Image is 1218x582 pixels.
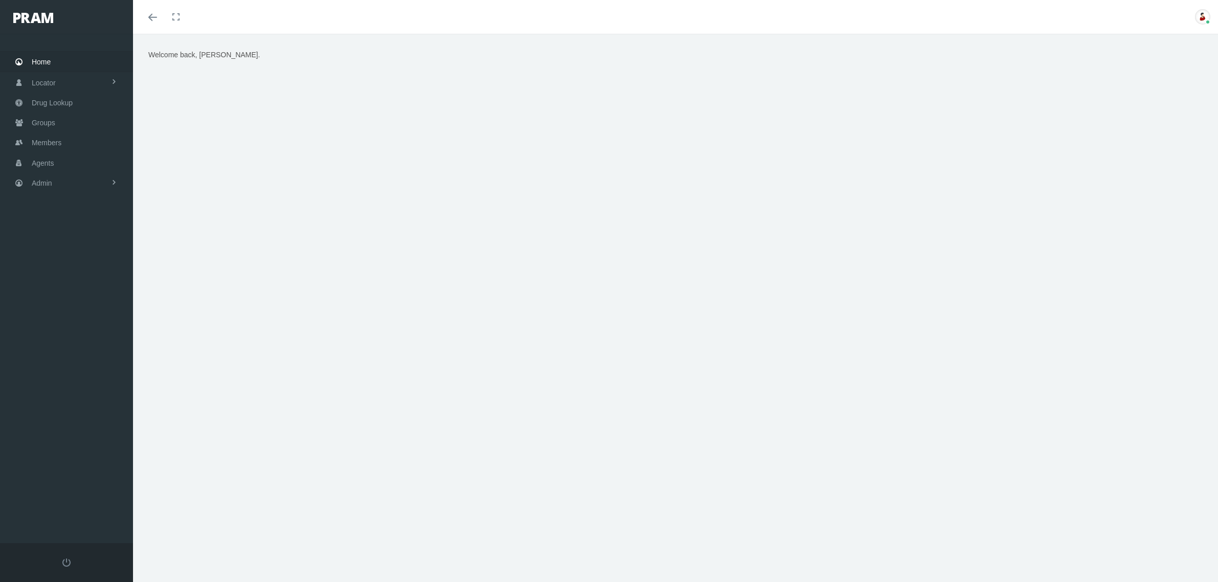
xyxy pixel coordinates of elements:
[13,13,53,23] img: PRAM_20_x_78.png
[32,113,55,132] span: Groups
[32,93,73,113] span: Drug Lookup
[148,51,260,59] span: Welcome back, [PERSON_NAME].
[32,173,52,193] span: Admin
[32,153,54,173] span: Agents
[32,133,61,152] span: Members
[32,73,56,93] span: Locator
[1195,9,1210,25] img: S_Profile_Picture_701.jpg
[32,52,51,72] span: Home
